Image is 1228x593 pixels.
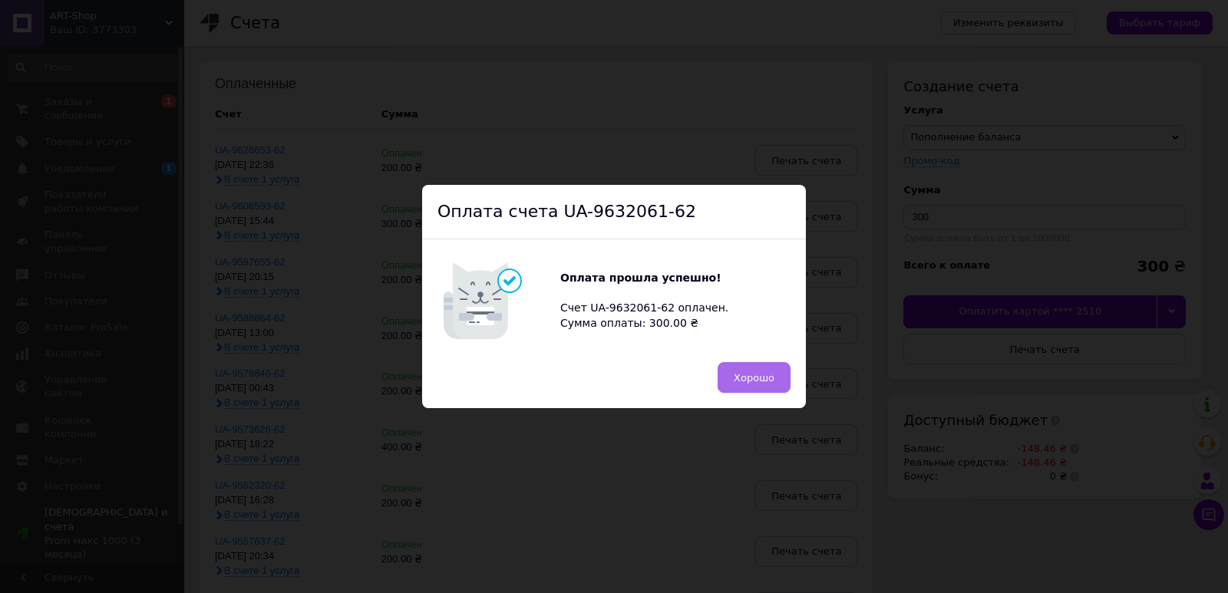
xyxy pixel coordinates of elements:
div: Оплата счета UA-9632061-62 [422,185,806,240]
div: Счет UA-9632061-62 оплачен. Сумма оплаты: 300.00 ₴ [560,271,744,331]
img: Котик говорит: Оплата прошла успешно! [437,255,560,347]
span: Хорошо [734,372,774,384]
button: Хорошо [718,362,791,393]
b: Оплата прошла успешно! [560,272,721,284]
